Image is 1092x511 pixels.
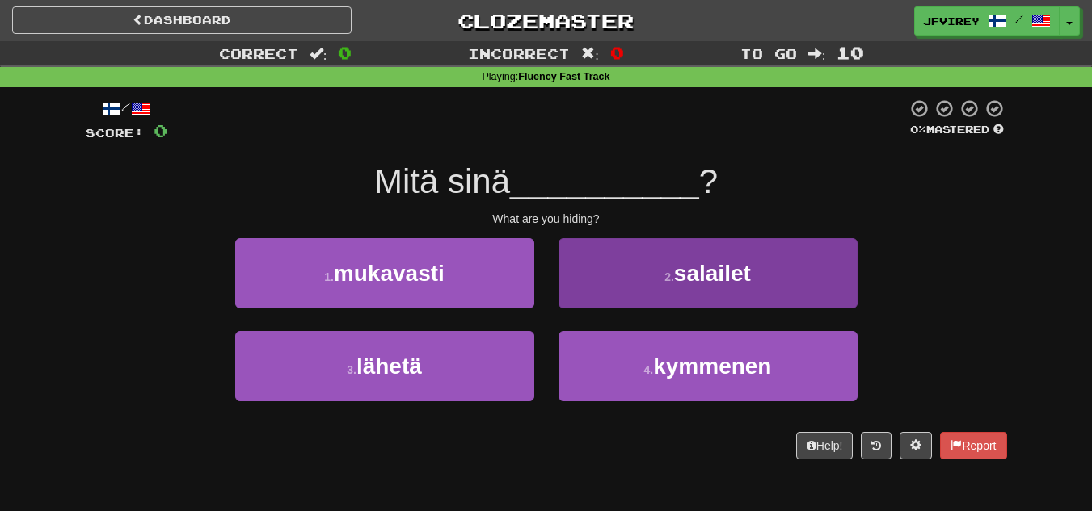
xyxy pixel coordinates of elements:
[1015,13,1023,24] span: /
[235,331,534,401] button: 3.lähetä
[86,211,1007,227] div: What are you hiding?
[334,261,445,286] span: mukavasti
[664,270,674,283] small: 2 .
[518,71,609,82] strong: Fluency Fast Track
[510,162,699,200] span: __________
[374,162,510,200] span: Mitä sinä
[653,354,771,379] span: kymmenen
[12,6,352,34] a: Dashboard
[468,45,570,61] span: Incorrect
[86,98,167,119] div: /
[914,6,1060,36] a: jfvirey /
[310,47,327,61] span: :
[376,6,715,35] a: Clozemaster
[940,432,1006,459] button: Report
[740,45,797,61] span: To go
[581,47,599,61] span: :
[923,14,980,28] span: jfvirey
[699,162,718,200] span: ?
[796,432,854,459] button: Help!
[610,43,624,62] span: 0
[910,123,926,136] span: 0 %
[219,45,298,61] span: Correct
[559,331,858,401] button: 4.kymmenen
[235,238,534,308] button: 1.mukavasti
[324,270,334,283] small: 1 .
[86,126,144,140] span: Score:
[644,363,654,376] small: 4 .
[356,354,422,379] span: lähetä
[808,47,826,61] span: :
[674,261,751,286] span: salailet
[861,432,892,459] button: Round history (alt+y)
[338,43,352,62] span: 0
[559,238,858,308] button: 2.salailet
[154,120,167,140] span: 0
[907,123,1007,137] div: Mastered
[837,43,864,62] span: 10
[347,363,356,376] small: 3 .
